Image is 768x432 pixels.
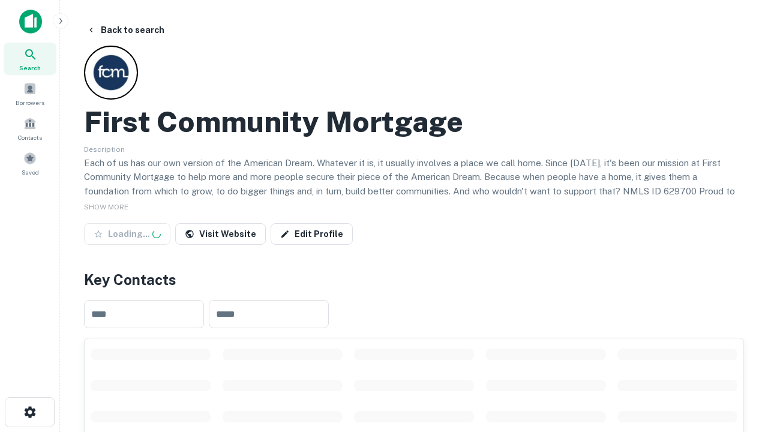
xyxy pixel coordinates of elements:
span: Search [19,63,41,73]
span: Borrowers [16,98,44,107]
span: SHOW MORE [84,203,128,211]
iframe: Chat Widget [708,298,768,355]
a: Edit Profile [271,223,353,245]
span: Contacts [18,133,42,142]
button: Back to search [82,19,169,41]
p: Each of us has our own version of the American Dream. Whatever it is, it usually involves a place... [84,156,744,212]
h2: First Community Mortgage [84,104,463,139]
a: Search [4,43,56,75]
a: Visit Website [175,223,266,245]
span: Description [84,145,125,154]
img: capitalize-icon.png [19,10,42,34]
h4: Key Contacts [84,269,744,290]
a: Saved [4,147,56,179]
a: Borrowers [4,77,56,110]
a: Contacts [4,112,56,145]
span: Saved [22,167,39,177]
